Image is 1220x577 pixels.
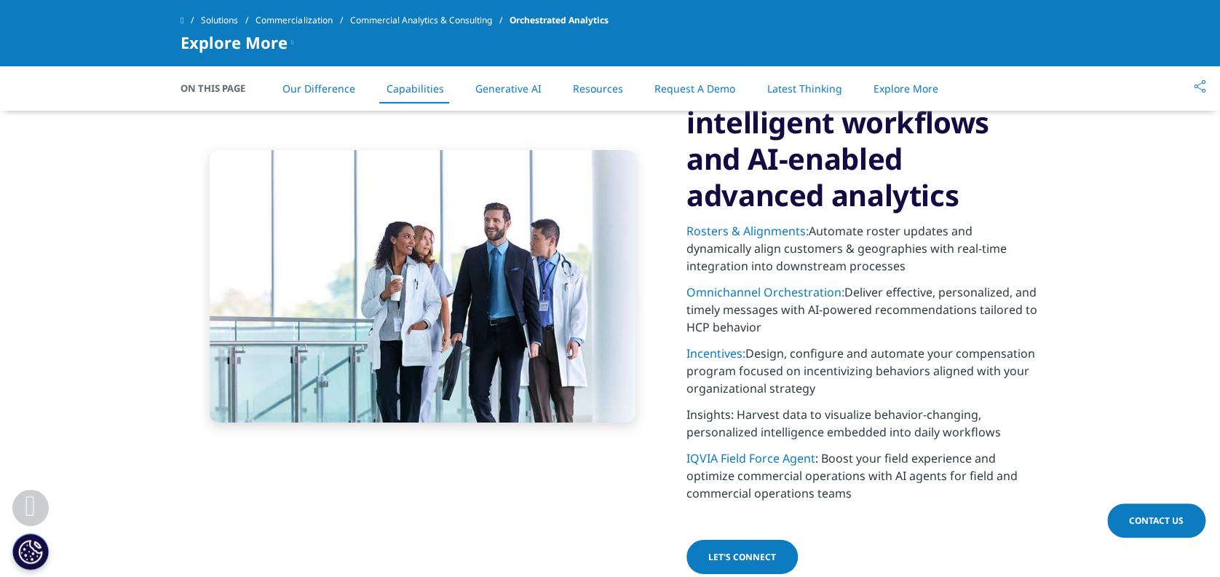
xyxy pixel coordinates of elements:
a: Request A Demo [654,82,735,95]
p: : Boost your field experience and optimize commercial operations with AI agents for field and com... [686,450,1039,511]
p: Design, configure and automate your compensation program focused on incentivizing behaviors align... [686,345,1039,406]
p: Automate roster updates and dynamically align customers & geographies with real-time integration ... [686,222,1039,283]
a: IQVIA Field Force Agent [686,450,815,466]
span: Let's connect [708,551,776,563]
a: Commercialization [256,7,349,34]
p: Deliver effective, personalized, and timely messages with AI-powered recommendations tailored to ... [686,283,1039,345]
a: Incentives: [686,345,745,361]
a: Solutions [201,7,256,34]
a: Generative AI [475,82,542,95]
p: Insights: Harvest data to visualize behavior-changing, personalized intelligence embedded into da... [686,406,1039,450]
button: Cookies Settings [12,533,49,570]
a: Contact Us [1107,503,1205,538]
a: Capabilities [387,82,444,95]
a: Resources [573,82,623,95]
a: Commercial Analytics & Consulting [349,7,509,34]
a: Explore More [873,82,938,95]
span: On This Page [181,81,261,95]
a: Let's connect [686,540,798,574]
a: Our Difference [282,82,355,95]
a: Latest Thinking [767,82,841,95]
a: Rosters & Alignments: [686,223,809,239]
a: Omnichannel Orchestration: [686,284,844,300]
span: Contact Us [1129,514,1184,527]
span: Orchestrated Analytics [509,7,608,34]
span: Explore More [181,34,288,51]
